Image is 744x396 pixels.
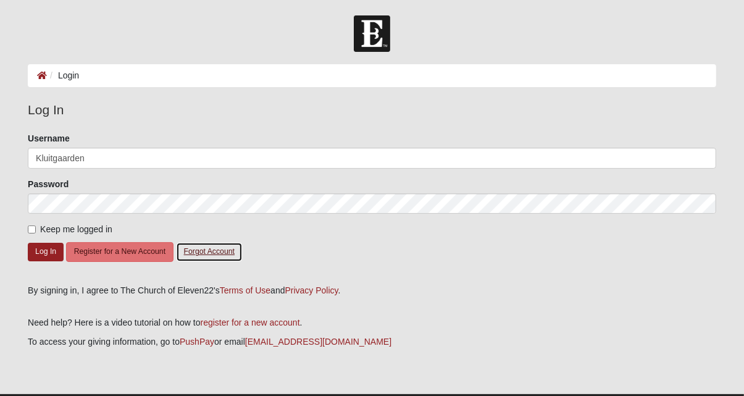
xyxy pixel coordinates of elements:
p: Need help? Here is a video tutorial on how to . [28,316,716,329]
a: [EMAIL_ADDRESS][DOMAIN_NAME] [245,337,391,347]
div: By signing in, I agree to The Church of Eleven22's and . [28,284,716,297]
img: Church of Eleven22 Logo [354,15,390,52]
legend: Log In [28,100,716,120]
a: Terms of Use [220,285,270,295]
label: Password [28,178,69,190]
a: Privacy Policy [285,285,338,295]
p: To access your giving information, go to or email [28,335,716,348]
li: Login [47,69,79,82]
button: Log In [28,243,64,261]
input: Keep me logged in [28,225,36,234]
a: register for a new account [201,318,300,327]
span: Keep me logged in [40,224,112,234]
label: Username [28,132,70,145]
button: Register for a New Account [66,242,173,261]
button: Forgot Account [176,242,243,261]
a: PushPay [180,337,214,347]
